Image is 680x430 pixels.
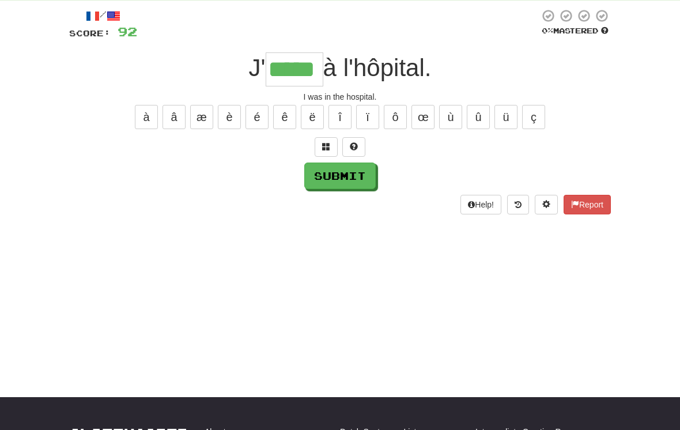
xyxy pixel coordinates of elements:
button: Help! [460,195,501,214]
button: ê [273,105,296,129]
button: Single letter hint - you only get 1 per sentence and score half the points! alt+h [342,137,365,157]
span: J' [249,54,266,81]
button: æ [190,105,213,129]
button: Switch sentence to multiple choice alt+p [315,137,338,157]
button: â [163,105,186,129]
div: I was in the hospital. [69,91,611,103]
div: Mastered [539,26,611,36]
button: ë [301,105,324,129]
button: è [218,105,241,129]
button: ï [356,105,379,129]
button: à [135,105,158,129]
button: é [245,105,269,129]
button: Submit [304,163,376,189]
span: 0 % [542,26,553,35]
button: œ [411,105,435,129]
button: Round history (alt+y) [507,195,529,214]
button: ô [384,105,407,129]
button: ù [439,105,462,129]
span: 92 [118,24,137,39]
button: ç [522,105,545,129]
div: / [69,9,137,23]
button: ü [494,105,517,129]
button: î [328,105,352,129]
button: Report [564,195,611,214]
button: û [467,105,490,129]
span: à l'hôpital. [323,54,432,81]
span: Score: [69,28,111,38]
